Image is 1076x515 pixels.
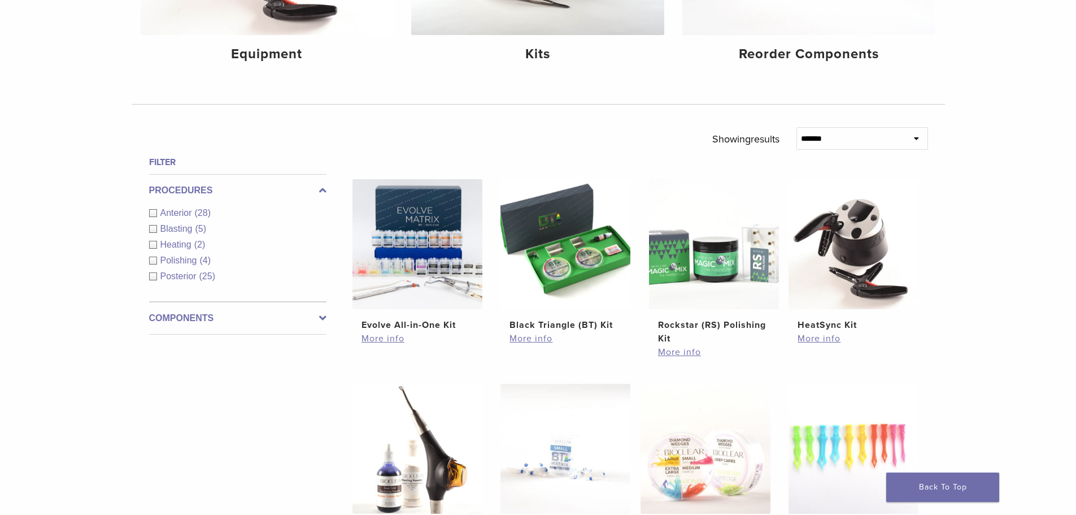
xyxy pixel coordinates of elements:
a: More info [798,332,909,345]
span: Polishing [160,256,200,265]
a: More info [509,332,621,345]
span: (5) [195,224,206,233]
img: Diamond Wedge and Long Diamond Wedge [789,384,918,514]
img: Black Triangle (BT) Kit [500,179,630,309]
img: Rockstar (RS) Polishing Kit [649,179,779,309]
span: Posterior [160,271,199,281]
a: Back To Top [886,473,999,502]
h2: HeatSync Kit [798,318,909,332]
img: BT Matrix Series [500,384,630,514]
h2: Black Triangle (BT) Kit [509,318,621,332]
p: Showing results [712,127,779,151]
a: Rockstar (RS) Polishing KitRockstar (RS) Polishing Kit [648,179,780,345]
img: HeatSync Kit [789,179,918,309]
img: Diamond Wedge Kits [641,384,770,514]
h4: Filter [149,155,326,169]
h4: Reorder Components [691,44,926,64]
a: More info [361,332,473,345]
span: (4) [199,256,211,265]
h4: Kits [420,44,655,64]
span: Anterior [160,208,195,218]
label: Procedures [149,184,326,197]
h2: Rockstar (RS) Polishing Kit [658,318,770,345]
img: Evolve All-in-One Kit [352,179,482,309]
span: Blasting [160,224,195,233]
h2: Evolve All-in-One Kit [361,318,473,332]
h4: Equipment [150,44,385,64]
a: HeatSync KitHeatSync Kit [788,179,920,332]
a: Evolve All-in-One KitEvolve All-in-One Kit [352,179,483,332]
span: (2) [194,240,206,249]
span: Heating [160,240,194,249]
img: Blaster Kit [352,384,482,514]
span: (28) [195,208,211,218]
a: Black Triangle (BT) KitBlack Triangle (BT) Kit [500,179,631,332]
span: (25) [199,271,215,281]
label: Components [149,311,326,325]
a: More info [658,345,770,359]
